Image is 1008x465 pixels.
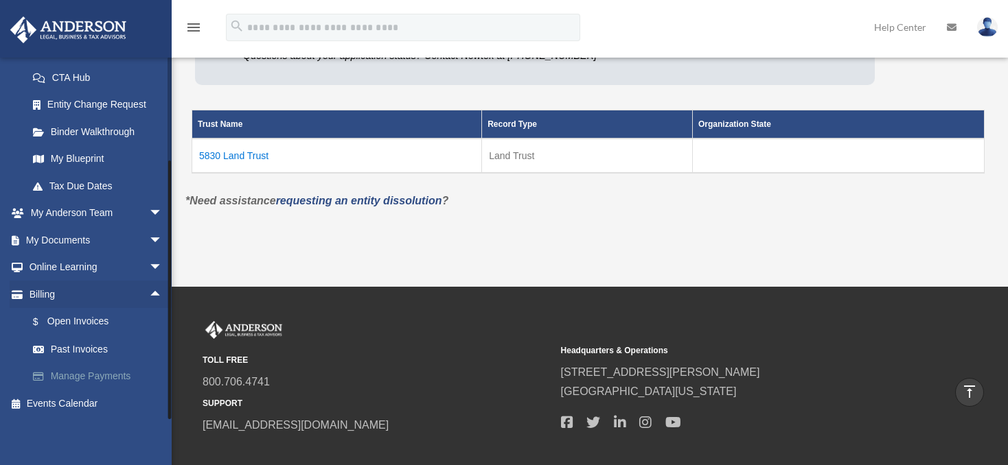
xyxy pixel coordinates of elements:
a: [EMAIL_ADDRESS][DOMAIN_NAME] [203,419,389,431]
span: arrow_drop_down [149,226,176,254]
a: requesting an entity dissolution [276,195,442,206]
small: TOLL FREE [203,353,551,368]
a: Events Calendar [10,390,183,417]
a: Billingarrow_drop_up [10,281,183,308]
a: Past Invoices [19,335,183,363]
small: Headquarters & Operations [561,344,910,358]
small: SUPPORT [203,396,551,411]
i: menu [185,19,202,36]
a: Binder Walkthrough [19,118,176,145]
span: arrow_drop_down [149,200,176,228]
em: *Need assistance ? [185,195,448,206]
a: CTA Hub [19,64,176,91]
td: 5830 Land Trust [192,139,482,173]
img: Anderson Advisors Platinum Portal [6,16,130,43]
span: arrow_drop_up [149,281,176,309]
th: Organization State [692,110,984,139]
a: 800.706.4741 [203,376,270,387]
a: menu [185,24,202,36]
a: Entity Change Request [19,91,176,119]
span: $ [41,313,47,331]
a: [GEOGRAPHIC_DATA][US_STATE] [561,385,737,397]
img: Anderson Advisors Platinum Portal [203,321,285,339]
img: User Pic [977,17,998,37]
th: Trust Name [192,110,482,139]
a: Tax Due Dates [19,172,176,200]
a: vertical_align_top [955,378,984,407]
a: [STREET_ADDRESS][PERSON_NAME] [561,366,760,378]
th: Record Type [482,110,693,139]
span: arrow_drop_down [149,254,176,282]
a: My Blueprint [19,145,176,173]
a: My Anderson Teamarrow_drop_down [10,200,183,227]
a: Online Learningarrow_drop_down [10,254,183,281]
td: Land Trust [482,139,693,173]
a: Manage Payments [19,363,183,390]
a: My Documentsarrow_drop_down [10,226,183,254]
i: vertical_align_top [961,383,978,400]
a: $Open Invoices [19,308,183,336]
i: search [229,19,244,34]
